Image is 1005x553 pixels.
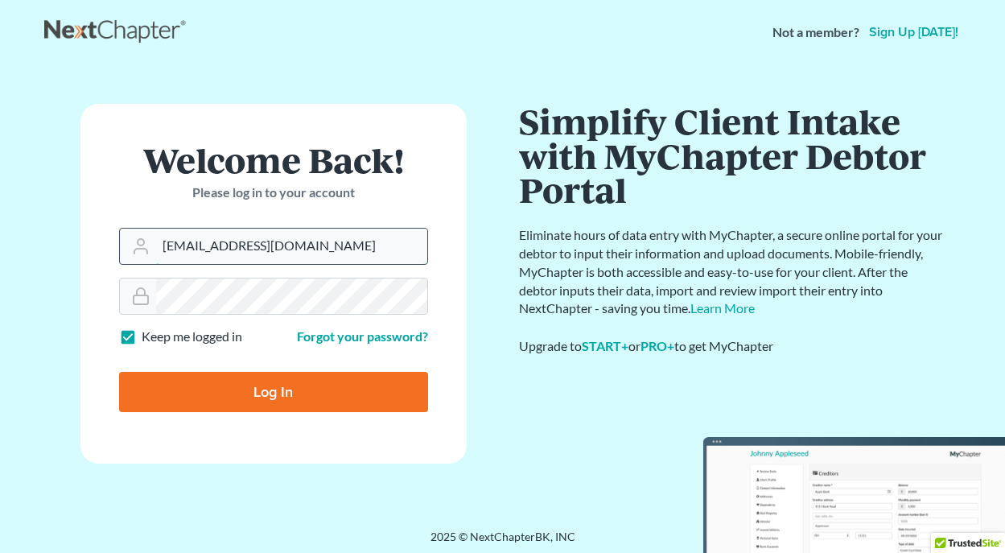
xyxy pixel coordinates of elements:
a: Learn More [690,300,755,316]
h1: Welcome Back! [119,142,428,177]
a: Sign up [DATE]! [866,26,962,39]
p: Eliminate hours of data entry with MyChapter, a secure online portal for your debtor to input the... [519,226,945,318]
div: Upgrade to or to get MyChapter [519,337,945,356]
h1: Simplify Client Intake with MyChapter Debtor Portal [519,104,945,207]
input: Email Address [156,229,427,264]
a: START+ [582,338,628,353]
a: PRO+ [640,338,674,353]
strong: Not a member? [772,23,859,42]
p: Please log in to your account [119,184,428,202]
input: Log In [119,372,428,412]
label: Keep me logged in [142,328,242,346]
a: Forgot your password? [297,328,428,344]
